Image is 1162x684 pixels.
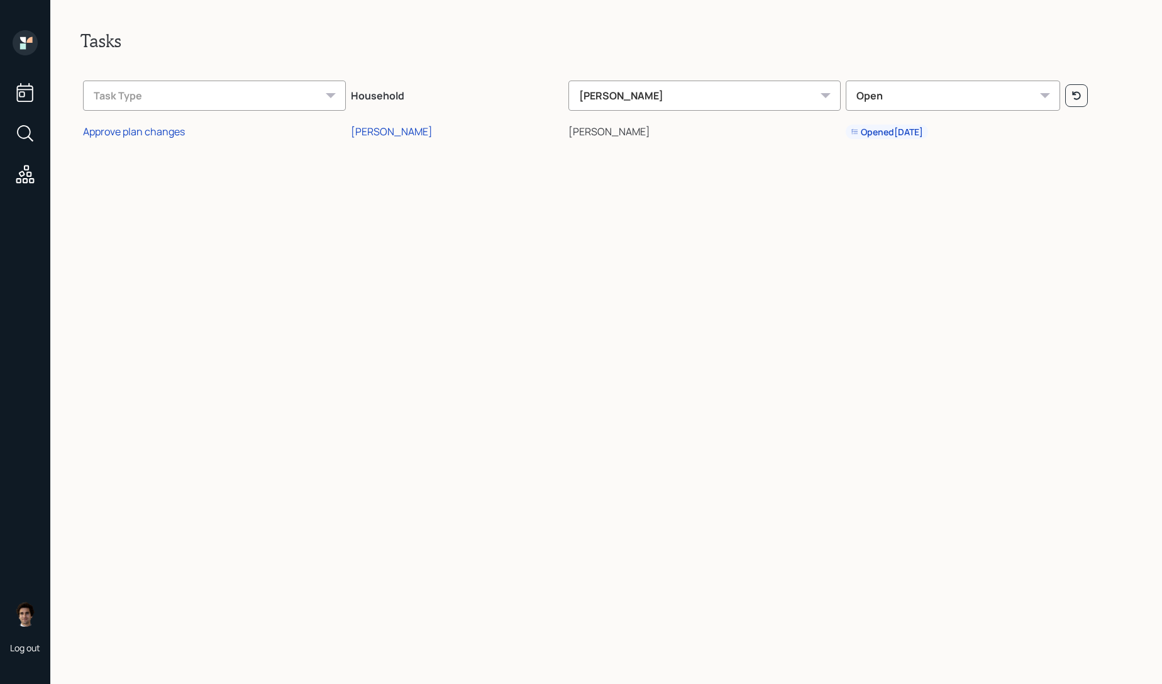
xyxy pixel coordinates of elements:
[83,125,185,138] div: Approve plan changes
[566,116,843,145] td: [PERSON_NAME]
[83,81,346,111] div: Task Type
[10,642,40,654] div: Log out
[851,126,923,138] div: Opened [DATE]
[846,81,1060,111] div: Open
[80,30,1132,52] h2: Tasks
[13,602,38,627] img: harrison-schaefer-headshot-2.png
[351,125,433,138] div: [PERSON_NAME]
[568,81,841,111] div: [PERSON_NAME]
[348,72,566,116] th: Household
